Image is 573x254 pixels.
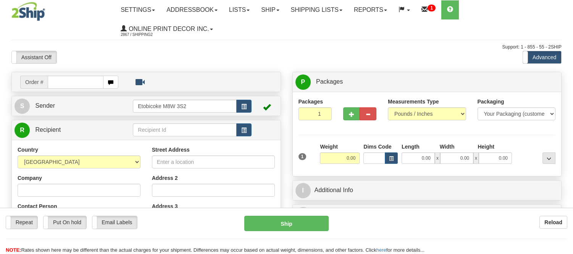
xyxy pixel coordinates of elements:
[152,146,190,154] label: Street Address
[348,0,393,19] a: Reports
[152,155,275,168] input: Enter a location
[255,0,285,19] a: Ship
[11,2,45,21] img: logo2867.jpg
[92,216,137,228] label: Email Labels
[35,126,61,133] span: Recipient
[35,102,55,109] span: Sender
[121,31,178,39] span: 2867 / Shipping2
[6,247,21,253] span: NOTE:
[6,216,37,228] label: Repeat
[295,183,311,198] span: I
[244,216,328,231] button: Ship
[440,143,455,150] label: Width
[428,5,436,11] sup: 1
[295,207,559,222] a: $Rates
[473,152,479,164] span: x
[544,219,562,225] b: Reload
[133,100,236,113] input: Sender Id
[18,174,42,182] label: Company
[161,0,223,19] a: Addressbook
[115,19,218,39] a: Online Print Decor Inc. 2867 / Shipping2
[478,98,504,105] label: Packaging
[15,98,133,114] a: S Sender
[20,76,48,89] span: Order #
[299,153,307,160] span: 1
[376,247,386,253] a: here
[12,51,56,63] label: Assistant Off
[152,202,178,210] label: Address 3
[416,0,441,19] a: 1
[223,0,255,19] a: Lists
[435,152,440,164] span: x
[115,0,161,19] a: Settings
[15,123,30,138] span: R
[295,74,559,90] a: P Packages
[152,174,178,182] label: Address 2
[402,143,420,150] label: Length
[320,143,337,150] label: Weight
[478,143,494,150] label: Height
[316,78,343,85] span: Packages
[285,0,348,19] a: Shipping lists
[542,152,555,164] div: ...
[295,207,311,222] span: $
[363,143,391,150] label: Dims Code
[133,123,236,136] input: Recipient Id
[18,202,57,210] label: Contact Person
[15,99,30,114] span: S
[299,98,323,105] label: Packages
[295,74,311,90] span: P
[555,88,572,166] iframe: chat widget
[127,26,209,32] span: Online Print Decor Inc.
[11,44,562,50] div: Support: 1 - 855 - 55 - 2SHIP
[539,216,567,229] button: Reload
[44,216,86,228] label: Put On hold
[523,51,561,63] label: Advanced
[388,98,439,105] label: Measurements Type
[295,183,559,198] a: IAdditional Info
[18,146,38,154] label: Country
[15,122,120,138] a: R Recipient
